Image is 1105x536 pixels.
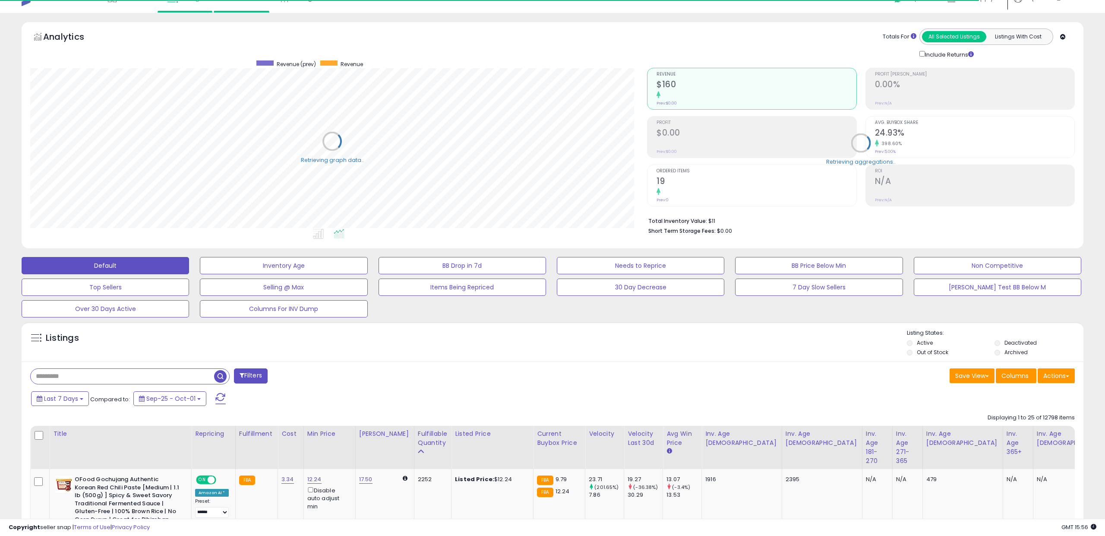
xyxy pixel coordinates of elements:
a: 17.50 [359,475,373,484]
button: Selling @ Max [200,279,367,296]
button: BB Drop in 7d [379,257,546,274]
span: Compared to: [90,395,130,403]
div: 19.27 [628,476,663,483]
h5: Listings [46,332,79,344]
div: Totals For [883,33,916,41]
div: N/A [866,476,886,483]
div: Listed Price [455,429,530,438]
div: 13.53 [666,491,701,499]
div: $12.24 [455,476,527,483]
div: Avg Win Price [666,429,698,447]
span: Sep-25 - Oct-01 [146,394,196,403]
button: Needs to Reprice [557,257,724,274]
div: Current Buybox Price [537,429,581,447]
button: 7 Day Slow Sellers [735,279,903,296]
button: Save View [950,368,994,383]
small: (201.65%) [594,484,619,491]
button: Default [22,257,189,274]
strong: Copyright [9,523,40,531]
div: Inv. Age 181-270 [866,429,889,466]
button: Filters [234,368,268,384]
div: Retrieving graph data.. [301,156,364,164]
div: 7.86 [589,491,624,499]
div: N/A [1007,476,1026,483]
a: 12.24 [307,475,322,484]
div: 479 [926,476,996,483]
div: Min Price [307,429,352,438]
span: 2025-10-9 15:56 GMT [1061,523,1096,531]
button: All Selected Listings [922,31,986,42]
small: FBA [239,476,255,485]
span: 9.79 [556,475,567,483]
div: Velocity [589,429,620,438]
div: Preset: [195,498,229,518]
div: Include Returns [913,49,984,59]
label: Out of Stock [917,349,948,356]
div: [PERSON_NAME] [359,429,410,438]
div: N/A [896,476,916,483]
div: Inv. Age [DEMOGRAPHIC_DATA] [705,429,778,447]
div: Disable auto adjust min [307,485,349,511]
span: ON [197,476,208,484]
a: 3.34 [281,475,294,484]
div: 23.71 [589,476,624,483]
button: Last 7 Days [31,391,89,406]
div: Fulfillment [239,429,274,438]
button: [PERSON_NAME] Test BB Below M [914,279,1081,296]
small: FBA [537,476,553,485]
div: 2252 [418,476,445,483]
b: Listed Price: [455,475,494,483]
div: Inv. Age 271-365 [896,429,919,466]
button: Sep-25 - Oct-01 [133,391,206,406]
div: Repricing [195,429,232,438]
button: 30 Day Decrease [557,279,724,296]
button: Top Sellers [22,279,189,296]
div: 2395 [786,476,856,483]
div: Fulfillable Quantity [418,429,448,447]
a: Terms of Use [74,523,110,531]
button: Non Competitive [914,257,1081,274]
div: 13.07 [666,476,701,483]
button: Columns [996,368,1036,383]
button: Listings With Cost [986,31,1050,42]
button: Actions [1038,368,1075,383]
label: Deactivated [1004,339,1037,346]
div: Inv. Age [DEMOGRAPHIC_DATA] [926,429,999,447]
small: Avg Win Price. [666,447,672,455]
div: Title [53,429,188,438]
span: Last 7 Days [44,394,78,403]
button: Items Being Repriced [379,279,546,296]
span: OFF [215,476,229,484]
span: Columns [1001,371,1029,380]
label: Active [917,339,933,346]
button: Columns For INV Dump [200,300,367,317]
a: Privacy Policy [112,523,150,531]
div: Inv. Age [DEMOGRAPHIC_DATA] [786,429,859,447]
div: Cost [281,429,300,438]
h5: Analytics [43,31,101,45]
small: (-3.4%) [672,484,690,491]
div: seller snap | | [9,523,150,532]
div: Displaying 1 to 25 of 12798 items [988,414,1075,422]
button: Inventory Age [200,257,367,274]
p: Listing States: [907,329,1083,337]
b: OFood Gochujang Authentic Korean Red Chili Paste [Medium | 1.1 lb (500g) ] Spicy & Sweet Savory T... [75,476,180,534]
span: 12.24 [556,487,570,495]
small: (-36.38%) [633,484,658,491]
div: Retrieving aggregations.. [826,158,896,165]
img: 41T+TMP+K4L._SL40_.jpg [55,476,73,493]
label: Archived [1004,349,1028,356]
div: Inv. Age 365+ [1007,429,1029,457]
div: Amazon AI * [195,489,229,497]
small: FBA [537,488,553,497]
div: 30.29 [628,491,663,499]
button: BB Price Below Min [735,257,903,274]
div: 1916 [705,476,775,483]
div: Velocity Last 30d [628,429,659,447]
button: Over 30 Days Active [22,300,189,317]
